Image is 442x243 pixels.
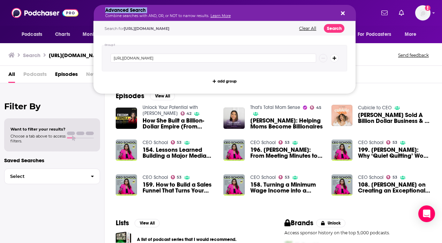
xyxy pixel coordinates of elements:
a: ListsView All [116,219,160,227]
span: For Podcasters [358,30,391,39]
img: Podchaser - Follow, Share and Rate Podcasts [12,6,78,19]
button: Send feedback [396,52,431,58]
div: Open Intercom Messenger [418,205,435,222]
span: 53 [285,141,290,144]
a: EpisodesView All [116,92,175,100]
a: Show notifications dropdown [379,7,390,19]
button: open menu [353,28,401,41]
span: 53 [177,176,182,179]
span: 108. [PERSON_NAME] on Creating an Exceptional Customer Experience, Building a Business off of Ref... [358,182,431,194]
a: 42 [181,111,192,116]
h2: Episodes [116,92,144,100]
span: 53 [285,176,290,179]
span: add group [218,79,237,83]
a: 196. Amy Porterfield: From Meeting Minutes to Millionaire and Building A Business You Love [250,147,323,159]
span: Logged in as SolComms [415,5,430,21]
button: Clear All [297,26,318,31]
h2: Filter By [4,101,100,111]
a: CEO School [358,174,383,180]
h5: Advanced Search [105,8,333,13]
a: Show notifications dropdown [396,7,407,19]
a: Episodes [55,69,78,83]
button: Search [324,24,344,33]
button: Show profile menu [415,5,430,21]
button: open menu [400,28,425,41]
a: CEO School [358,140,383,146]
img: Suneera Madhani Sold A Billion Dollar Business & Is Building Her Next Unicorn With These Lessons [331,105,353,126]
span: Podcasts [23,69,47,83]
a: Charts [51,28,74,41]
span: Choose a tab above to access filters. [10,134,66,143]
span: How She Built a Billion-Dollar Empire (From Nothing!) | [PERSON_NAME] #340 [143,118,215,130]
p: Combine searches with AND, OR, or NOT to narrow results. [105,14,333,18]
img: User Profile [415,5,430,21]
button: View All [135,219,160,227]
span: 53 [393,176,397,179]
span: Want to filter your results? [10,127,66,132]
img: 158. Turning a Minimum Wage Income into a Seven-figure Salary While Keeping Your Peace with Ronne... [223,174,245,196]
a: 196. Amy Porterfield: From Meeting Minutes to Millionaire and Building A Business You Love [223,140,245,161]
span: [PERSON_NAME]: Helping Moms Become Billionaires [250,118,323,130]
a: 53 [279,175,290,179]
span: Search for [105,26,169,31]
h3: [URL][DOMAIN_NAME] [49,52,106,58]
span: [PERSON_NAME] Sold A Billion Dollar Business & Is Building Her Next Unicorn With These Lessons [358,112,431,124]
a: Cubicle to CEO [358,105,392,111]
a: Suneera Madhani: Helping Moms Become Billionaires [250,118,323,130]
button: Unlock [316,219,346,227]
a: 53 [279,140,290,144]
img: How She Built a Billion-Dollar Empire (From Nothing!) | SUNEERA MADHANI #340 [116,108,137,129]
a: Unlock Your Potential with Jeff Lerner [143,104,198,116]
h4: Group 1 [105,44,115,47]
img: Suneera Madhani: Helping Moms Become Billionaires [223,108,245,129]
button: Select [4,168,100,184]
h3: Search [23,52,40,58]
img: 159. How to Build a Sales Funnel That Turns Your Ideal Clients into Paying Customers [116,174,137,196]
a: 108. Mich Turner on Creating an Exceptional Customer Experience, Building a Business off of Refer... [358,182,431,194]
a: All [8,69,15,83]
a: 158. Turning a Minimum Wage Income into a Seven-figure Salary While Keeping Your Peace with Ronne... [250,182,323,194]
a: Learn More [211,14,231,18]
a: How She Built a Billion-Dollar Empire (From Nothing!) | SUNEERA MADHANI #340 [143,118,215,130]
a: Suneera Madhani Sold A Billion Dollar Business & Is Building Her Next Unicorn With These Lessons [358,112,431,124]
a: CEO School [143,174,168,180]
span: Networks [86,69,109,83]
button: View All [150,92,175,100]
a: 159. How to Build a Sales Funnel That Turns Your Ideal Clients into Paying Customers [143,182,215,194]
span: Charts [55,30,70,39]
p: Saved Searches [4,157,100,164]
a: 53 [171,175,182,179]
span: 42 [186,112,191,115]
input: Type a keyword or phrase... [110,54,316,63]
a: 53 [171,140,182,144]
span: Select [5,174,85,179]
h2: Lists [116,219,129,227]
span: More [405,30,417,39]
span: 45 [316,106,321,109]
span: Podcasts [22,30,42,39]
a: CEO School [250,174,276,180]
img: 154. Lessons Learned Building a Major Media Empire with Mansi Zaveri [116,140,137,161]
a: 154. Lessons Learned Building a Major Media Empire with Mansi Zaveri [143,147,215,159]
span: 196. [PERSON_NAME]: From Meeting Minutes to Millionaire and Building A Business You Love [250,147,323,159]
img: 108. Mich Turner on Creating an Exceptional Customer Experience, Building a Business off of Refer... [331,174,353,196]
span: Monitoring [83,30,107,39]
button: open menu [17,28,51,41]
img: 199. Carolina Flores: Why ‘Quiet Quitting’ Won’t Help [331,140,353,161]
span: 199. [PERSON_NAME]: Why ‘Quiet Quitting’ Won’t Help [358,147,431,159]
div: Search podcasts, credits, & more... [100,5,363,21]
button: add group [211,77,239,85]
button: open menu [78,28,116,41]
